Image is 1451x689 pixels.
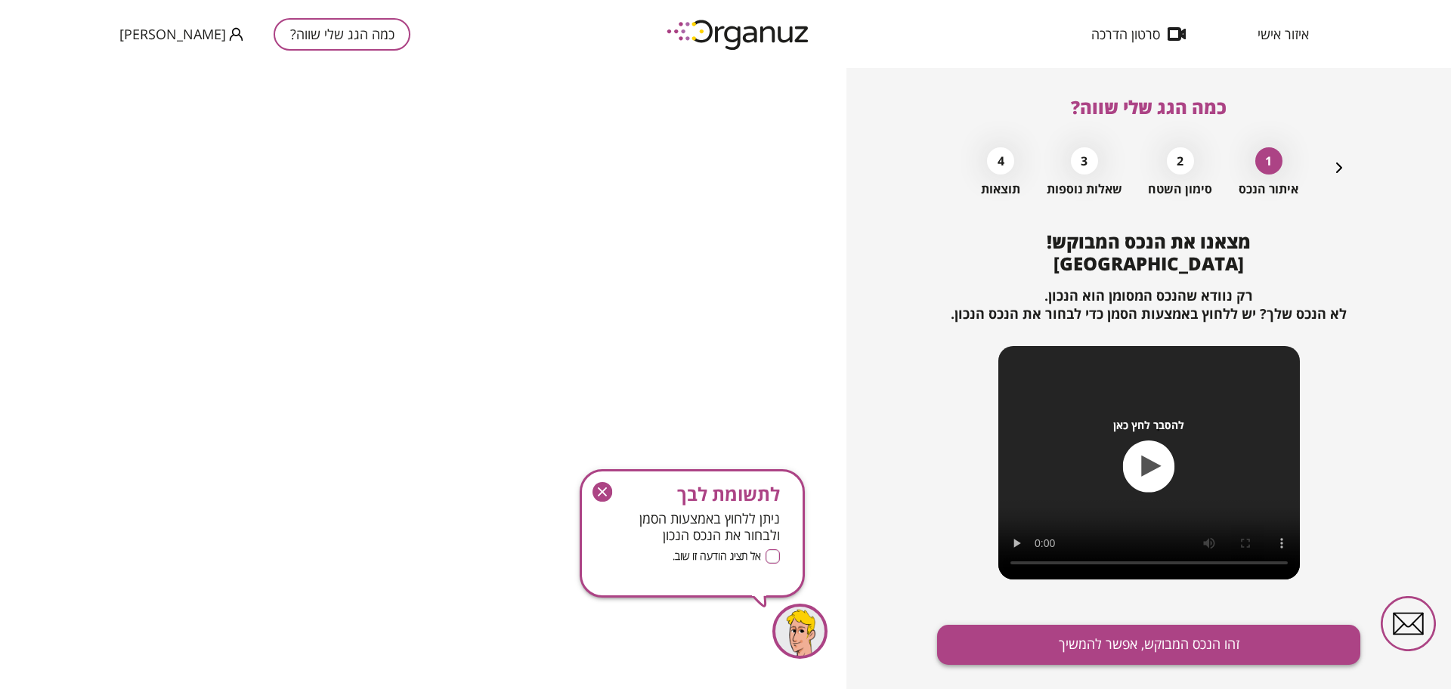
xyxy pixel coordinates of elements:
[119,25,243,44] button: [PERSON_NAME]
[1258,26,1309,42] span: איזור אישי
[656,14,822,55] img: logo
[1239,182,1298,196] span: איתור הנכס
[1148,182,1212,196] span: סימון השטח
[981,182,1020,196] span: תוצאות
[1235,26,1332,42] button: איזור אישי
[605,484,780,505] span: לתשומת לבך
[1167,147,1194,175] div: 2
[274,18,410,51] button: כמה הגג שלי שווה?
[1047,182,1122,196] span: שאלות נוספות
[951,286,1347,323] span: רק נוודא שהנכס המסומן הוא הנכון. לא הנכס שלך? יש ללחוץ באמצעות הסמן כדי לבחור את הנכס הנכון.
[987,147,1014,175] div: 4
[1071,94,1227,119] span: כמה הגג שלי שווה?
[937,625,1360,665] button: זהו הנכס המבוקש, אפשר להמשיך
[1255,147,1282,175] div: 1
[605,511,780,543] span: ניתן ללחוץ באמצעות הסמן ולבחור את הנכס הנכון
[1047,229,1251,276] span: מצאנו את הנכס המבוקש! [GEOGRAPHIC_DATA]
[1071,147,1098,175] div: 3
[119,26,226,42] span: [PERSON_NAME]
[1113,419,1184,431] span: להסבר לחץ כאן
[1069,26,1208,42] button: סרטון הדרכה
[673,549,761,564] span: אל תציג הודעה זו שוב.
[1091,26,1160,42] span: סרטון הדרכה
